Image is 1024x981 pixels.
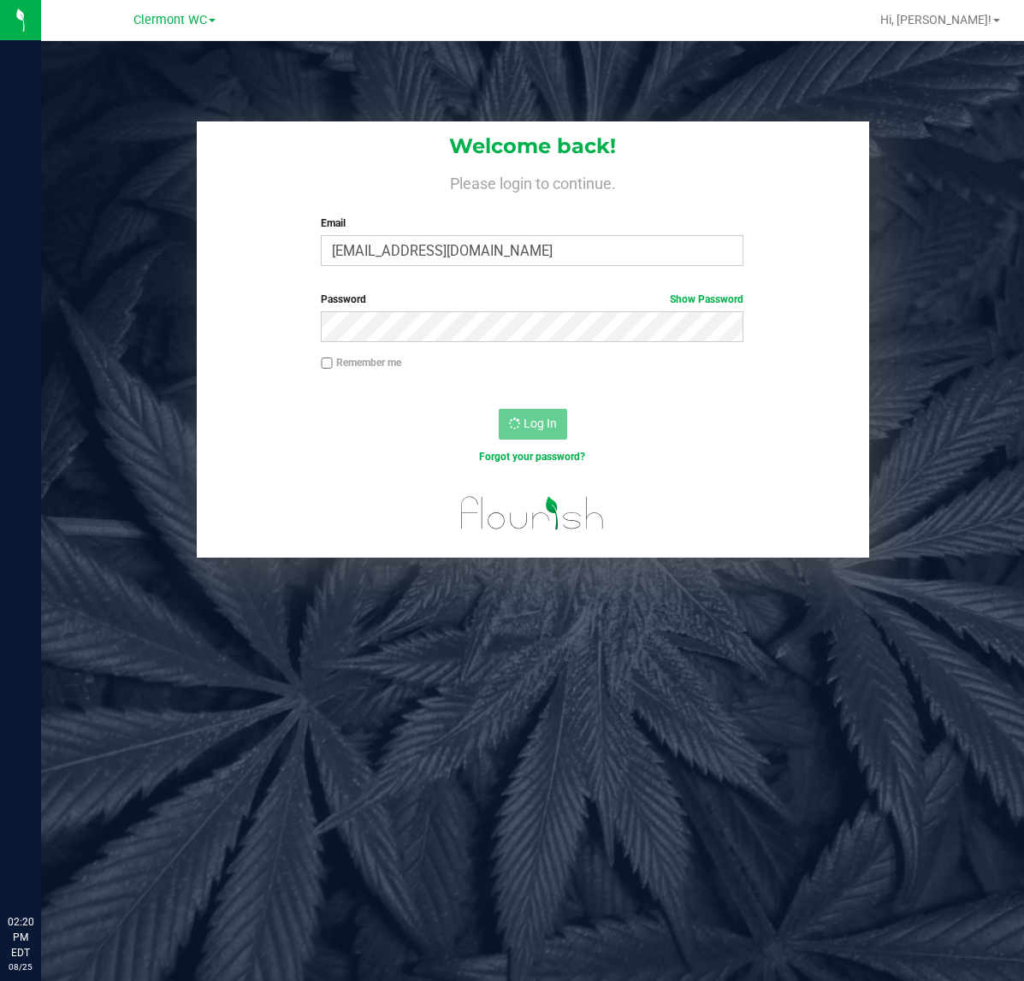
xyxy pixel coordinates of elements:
[321,355,401,370] label: Remember me
[321,293,366,305] span: Password
[321,216,743,231] label: Email
[197,171,869,192] h4: Please login to continue.
[197,135,869,157] h1: Welcome back!
[321,358,333,369] input: Remember me
[880,13,991,27] span: Hi, [PERSON_NAME]!
[499,409,567,440] button: Log In
[670,293,743,305] a: Show Password
[8,960,33,973] p: 08/25
[8,914,33,960] p: 02:20 PM EDT
[524,417,557,430] span: Log In
[133,13,207,27] span: Clermont WC
[479,451,585,463] a: Forgot your password?
[448,482,617,544] img: flourish_logo.svg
